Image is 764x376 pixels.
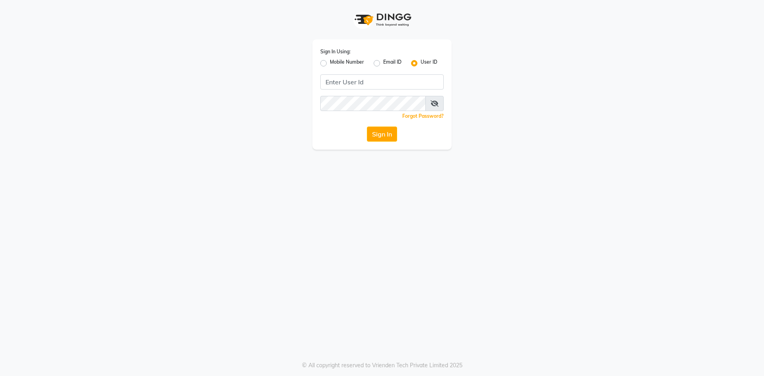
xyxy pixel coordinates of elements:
img: logo1.svg [350,8,414,31]
label: Mobile Number [330,58,364,68]
button: Sign In [367,127,397,142]
label: User ID [421,58,437,68]
a: Forgot Password? [402,113,444,119]
label: Email ID [383,58,401,68]
label: Sign In Using: [320,48,351,55]
input: Username [320,74,444,90]
input: Username [320,96,426,111]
